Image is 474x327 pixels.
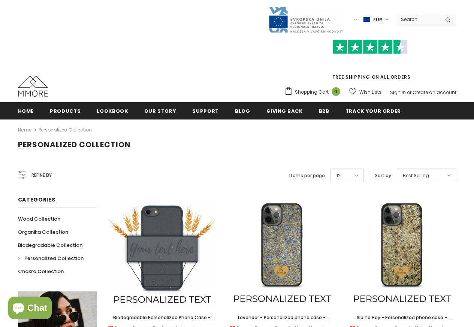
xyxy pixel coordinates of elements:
a: Chakra Collection [18,265,64,278]
a: Blog [235,102,250,119]
span: Refine by [31,171,52,179]
img: MMORE Cases [18,76,48,97]
span: Blog [235,108,250,115]
span: Track your order [345,108,401,115]
span: B2B [319,108,329,115]
span: Shopping Cart [295,88,329,96]
span: Giving back [266,108,303,115]
img: Trust Pilot Stars [333,40,408,54]
inbox-online-store-chat: Shopify online store chat [6,297,54,321]
img: Javni Razpis [268,6,343,33]
a: Personalized Collection [39,127,92,133]
span: Our Story [144,108,176,115]
span: EUR [373,16,382,24]
a: Wood Collection [18,212,60,225]
a: Shopping Cart 0 [284,87,344,98]
a: Our Story [144,102,176,119]
span: Wish Lists [359,88,381,96]
a: Lavender - Personalized phone case - Personalized gift [228,314,336,322]
a: Giving back [266,102,303,119]
a: Biodegradable Collection [18,239,82,252]
a: Create an account [413,89,456,96]
a: Home [18,125,31,134]
span: Chakra Collection [18,268,64,275]
span: Personalized Collection [18,139,131,150]
a: Javni Razpis [268,16,343,22]
span: Organika Collection [18,228,68,236]
a: Products [50,102,81,119]
span: Products [50,108,81,115]
span: support [192,108,219,115]
a: Biodegradable Personalized Phone Case - Black [108,314,217,322]
span: FREE SHIPPING ON ALL ORDERS [284,43,456,80]
a: Organika Collection [18,225,68,239]
span: 12 [336,172,341,179]
a: Personalized Collection [18,252,84,265]
a: Alpine Hay - Personalized phone case - Personalized gift [348,314,456,322]
span: Lookbook [97,108,128,115]
a: Track your order [345,102,401,119]
span: or [407,89,411,96]
span: Home [18,108,34,115]
span: Biodegradable Collection [18,242,82,249]
span: 0 [332,87,340,96]
a: Wish Lists [349,85,381,99]
a: Lookbook [97,102,128,119]
iframe: Customer reviews powered by Trustpilot [284,54,456,73]
span: Wood Collection [18,215,60,222]
span: Personalized Collection [24,255,84,262]
span: Best Selling [403,172,429,179]
a: Sign In [390,89,406,96]
input: Search Site [396,14,440,25]
span: Categories [18,196,55,203]
label: Sort by [375,172,391,179]
label: Items per page [289,172,325,179]
a: support [192,102,219,119]
a: B2B [319,102,329,119]
a: Home [18,102,34,119]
